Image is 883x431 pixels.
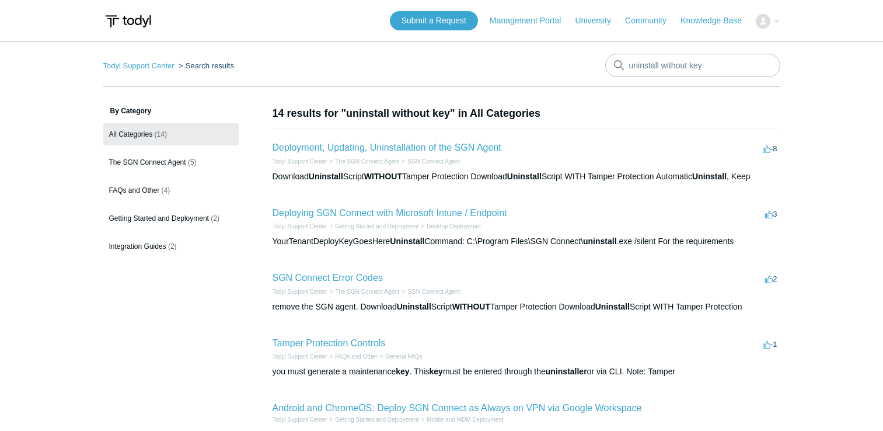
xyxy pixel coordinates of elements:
a: All Categories (14) [103,123,239,145]
a: Integration Guides (2) [103,235,239,258]
a: Tamper Protection Controls [273,338,386,348]
span: (2) [211,214,219,223]
a: Todyl Support Center [273,158,327,165]
a: Community [625,15,678,27]
a: Todyl Support Center [273,416,327,423]
li: Todyl Support Center [273,157,327,166]
a: Todyl Support Center [273,353,327,360]
li: Mobile and MDM Deployment [418,415,504,424]
li: The SGN Connect Agent [327,157,399,166]
a: General FAQs [385,353,422,360]
a: SGN Connect Agent [407,158,460,165]
span: Getting Started and Deployment [109,214,209,223]
h3: By Category [103,106,239,116]
img: Todyl Support Center Help Center home page [103,11,153,32]
li: SGN Connect Agent [399,287,460,296]
a: Deployment, Updating, Uninstallation of the SGN Agent [273,142,501,152]
a: Management Portal [490,15,573,27]
a: Mobile and MDM Deployment [427,416,504,423]
a: University [575,15,622,27]
a: FAQs and Other [335,353,377,360]
em: WITHOUT [364,172,402,181]
li: Desktop Deployment [418,222,481,231]
em: Uninstall [397,302,431,311]
li: Getting Started and Deployment [327,415,418,424]
li: Todyl Support Center [103,61,177,70]
a: Android and ChromeOS: Deploy SGN Connect as Always on VPN via Google Workspace [273,403,642,413]
h1: 14 results for "uninstall without key" in All Categories [273,106,780,121]
a: Getting Started and Deployment (2) [103,207,239,230]
a: Desktop Deployment [427,223,481,230]
em: Uninstall [692,172,727,181]
span: -1 [763,340,777,349]
span: The SGN Connect Agent [109,158,186,166]
div: YourTenantDeployKeyGoesHere Command: C:\Program Files\SGN Connect\ .exe /silent For the requirements [273,235,780,248]
span: All Categories [109,130,153,138]
a: Getting Started and Deployment [335,223,418,230]
a: The SGN Connect Agent (5) [103,151,239,173]
span: Integration Guides [109,242,166,251]
li: The SGN Connect Agent [327,287,399,296]
li: Search results [176,61,234,70]
a: SGN Connect Agent [407,289,460,295]
div: remove the SGN agent. Download Script Tamper Protection Download Script WITH Tamper Protection [273,301,780,313]
span: 3 [765,210,777,218]
em: uninstall [583,237,617,246]
span: (14) [155,130,167,138]
li: Todyl Support Center [273,287,327,296]
li: Todyl Support Center [273,352,327,361]
a: Submit a Request [390,11,478,30]
li: FAQs and Other [327,352,377,361]
a: Todyl Support Center [273,289,327,295]
div: you must generate a maintenance . This must be entered through the or via CLI. Note: Tamper [273,366,780,378]
li: General FAQs [378,352,423,361]
a: FAQs and Other (4) [103,179,239,201]
a: Todyl Support Center [103,61,174,70]
span: (5) [188,158,197,166]
a: The SGN Connect Agent [335,158,399,165]
em: uninstaller [546,367,587,376]
a: Deploying SGN Connect with Microsoft Intune / Endpoint [273,208,507,218]
a: Knowledge Base [680,15,753,27]
em: Uninstall [595,302,630,311]
em: Uninstall [309,172,343,181]
em: WITHOUT [452,302,490,311]
div: Download Script Tamper Protection Download Script WITH Tamper Protection Automatic , Keep [273,171,780,183]
li: Todyl Support Center [273,222,327,231]
li: Getting Started and Deployment [327,222,418,231]
span: -8 [763,144,777,153]
a: SGN Connect Error Codes [273,273,383,283]
span: FAQs and Other [109,186,160,194]
li: SGN Connect Agent [399,157,460,166]
input: Search [605,54,780,77]
em: Uninstall [507,172,542,181]
span: 2 [765,274,777,283]
span: (4) [162,186,170,194]
a: Todyl Support Center [273,223,327,230]
em: key [396,367,409,376]
a: Getting Started and Deployment [335,416,418,423]
em: Uninstall [390,237,424,246]
li: Todyl Support Center [273,415,327,424]
em: key [430,367,443,376]
span: (2) [168,242,177,251]
a: The SGN Connect Agent [335,289,399,295]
